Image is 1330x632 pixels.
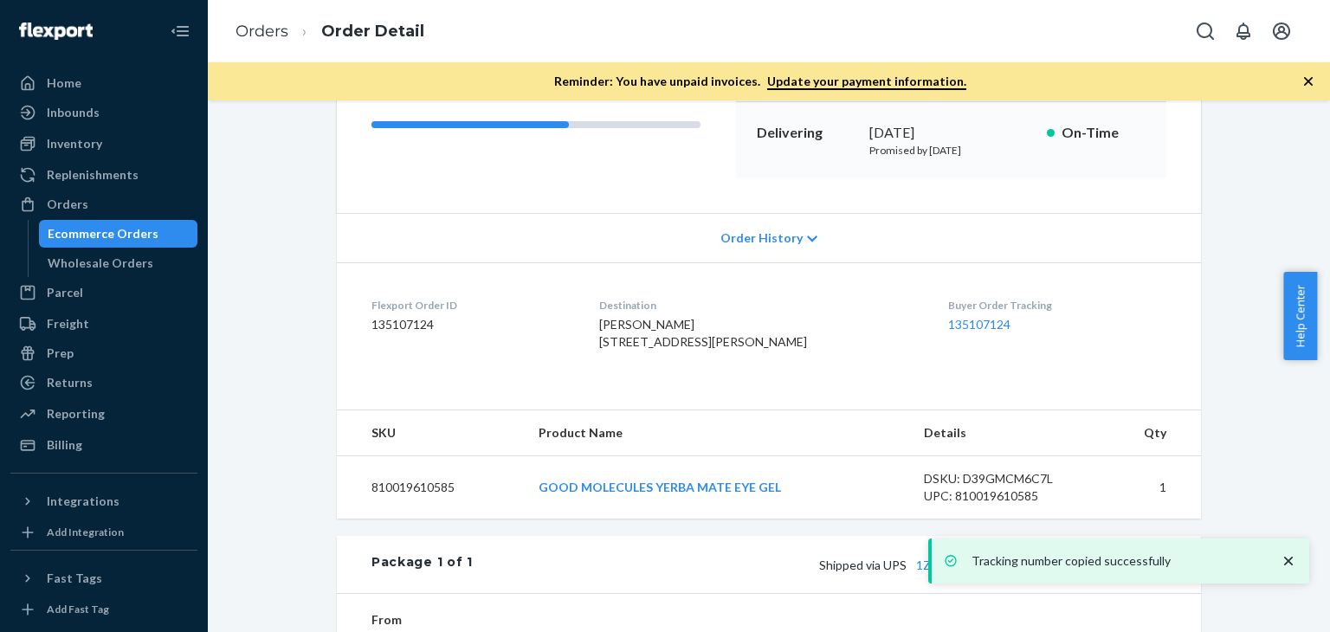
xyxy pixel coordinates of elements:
div: Orders [47,196,88,213]
button: Fast Tags [10,564,197,592]
a: Order Detail [321,22,424,41]
dt: Flexport Order ID [371,298,571,313]
div: UPC: 810019610585 [924,487,1087,505]
a: Replenishments [10,161,197,189]
div: Prep [47,345,74,362]
a: Freight [10,310,197,338]
button: Open account menu [1264,14,1299,48]
p: Delivering [757,123,855,143]
div: Freight [47,315,89,332]
p: Tracking number copied successfully [972,552,1262,570]
a: Parcel [10,279,197,306]
a: Add Integration [10,522,197,543]
div: Add Integration [47,525,124,539]
a: Returns [10,369,197,397]
div: Home [47,74,81,92]
img: Flexport logo [19,23,93,40]
span: Order History [720,229,803,247]
svg: close toast [1280,552,1297,570]
a: Inbounds [10,99,197,126]
div: Add Fast Tag [47,602,109,616]
a: Orders [10,190,197,218]
a: Add Fast Tag [10,599,197,620]
th: Details [910,410,1101,456]
span: Shipped via UPS [819,558,1073,572]
th: Qty [1100,410,1201,456]
p: Reminder: You have unpaid invoices. [554,73,966,90]
button: Integrations [10,487,197,515]
button: Close Navigation [163,14,197,48]
dt: From [371,611,578,629]
a: 1ZE3539K0207520221 [916,558,1043,572]
div: 1 SKU 1 Unit [473,553,1166,576]
a: Orders [236,22,288,41]
th: SKU [337,410,525,456]
a: Billing [10,431,197,459]
a: Ecommerce Orders [39,220,198,248]
dt: Buyer Order Tracking [948,298,1166,313]
a: Reporting [10,400,197,428]
div: Reporting [47,405,105,422]
div: Parcel [47,284,83,301]
a: Home [10,69,197,97]
div: Billing [47,436,82,454]
div: Replenishments [47,166,139,184]
div: Inventory [47,135,102,152]
a: GOOD MOLECULES YERBA MATE EYE GEL [539,480,781,494]
div: Package 1 of 1 [371,553,473,576]
dt: Destination [599,298,921,313]
th: Product Name [525,410,910,456]
div: Fast Tags [47,570,102,587]
div: Inbounds [47,104,100,121]
a: 135107124 [948,317,1010,332]
div: Integrations [47,493,119,510]
a: Prep [10,339,197,367]
a: Update your payment information. [767,74,966,90]
div: Wholesale Orders [48,255,153,272]
button: Open notifications [1226,14,1261,48]
p: Promised by [DATE] [869,143,1033,158]
td: 1 [1100,456,1201,519]
div: Returns [47,374,93,391]
ol: breadcrumbs [222,6,438,57]
div: [DATE] [869,123,1033,143]
a: Inventory [10,130,197,158]
div: Ecommerce Orders [48,225,158,242]
button: Help Center [1283,272,1317,360]
div: DSKU: D39GMCM6C7L [924,470,1087,487]
p: On-Time [1062,123,1146,143]
a: Wholesale Orders [39,249,198,277]
button: Open Search Box [1188,14,1223,48]
span: [PERSON_NAME] [STREET_ADDRESS][PERSON_NAME] [599,317,807,349]
dd: 135107124 [371,316,571,333]
td: 810019610585 [337,456,525,519]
